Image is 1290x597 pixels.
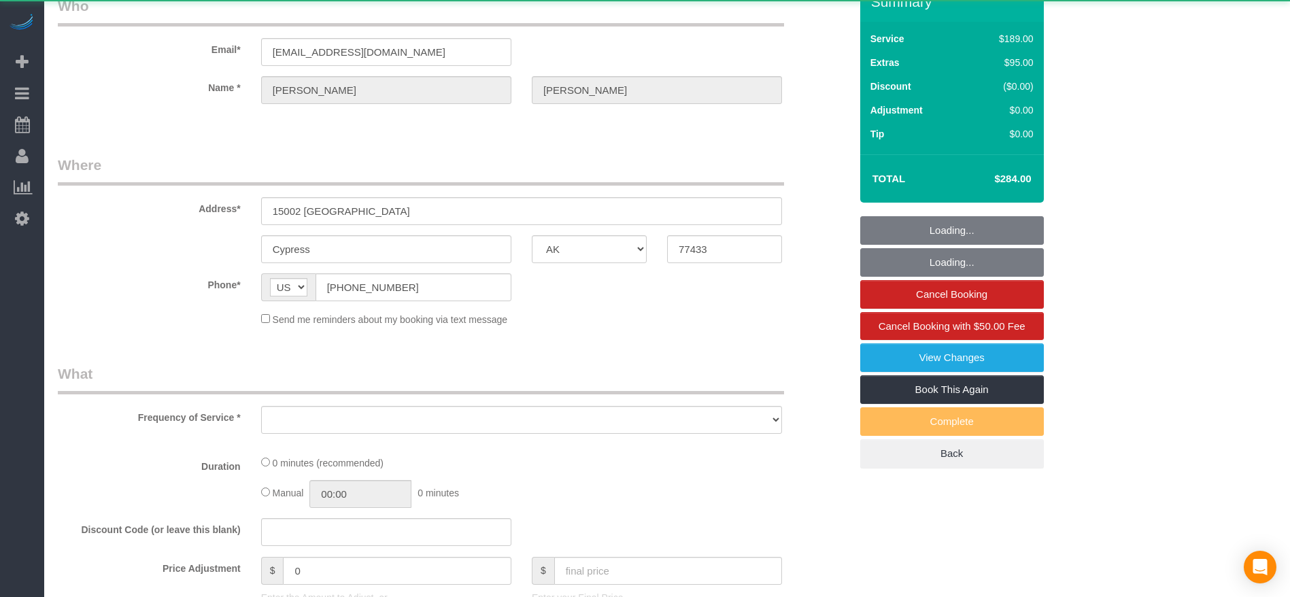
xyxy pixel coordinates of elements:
label: Service [870,32,904,46]
label: Frequency of Service * [48,406,251,424]
span: $ [532,557,554,585]
div: $189.00 [970,32,1034,46]
input: First Name* [261,76,511,104]
span: $ [261,557,284,585]
input: Email* [261,38,511,66]
legend: Where [58,155,784,186]
label: Name * [48,76,251,95]
span: Manual [273,488,304,498]
a: Back [860,439,1044,468]
label: Discount [870,80,911,93]
a: View Changes [860,343,1044,372]
label: Email* [48,38,251,56]
div: ($0.00) [970,80,1034,93]
div: $95.00 [970,56,1034,69]
span: 0 minutes [418,488,459,498]
input: Zip Code* [667,235,782,263]
img: Automaid Logo [8,14,35,33]
a: Book This Again [860,375,1044,404]
legend: What [58,364,784,394]
input: Last Name* [532,76,782,104]
strong: Total [872,173,906,184]
label: Address* [48,197,251,216]
label: Adjustment [870,103,923,117]
span: 0 minutes (recommended) [273,458,384,468]
h4: $284.00 [953,173,1031,185]
input: final price [554,557,782,585]
label: Price Adjustment [48,557,251,575]
label: Phone* [48,273,251,292]
a: Cancel Booking with $50.00 Fee [860,312,1044,341]
input: Phone* [316,273,511,301]
div: Open Intercom Messenger [1244,551,1276,583]
label: Duration [48,455,251,473]
label: Tip [870,127,885,141]
div: $0.00 [970,127,1034,141]
div: $0.00 [970,103,1034,117]
a: Cancel Booking [860,280,1044,309]
span: Cancel Booking with $50.00 Fee [879,320,1025,332]
label: Discount Code (or leave this blank) [48,518,251,536]
label: Extras [870,56,900,69]
input: City* [261,235,511,263]
span: Send me reminders about my booking via text message [273,314,508,325]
